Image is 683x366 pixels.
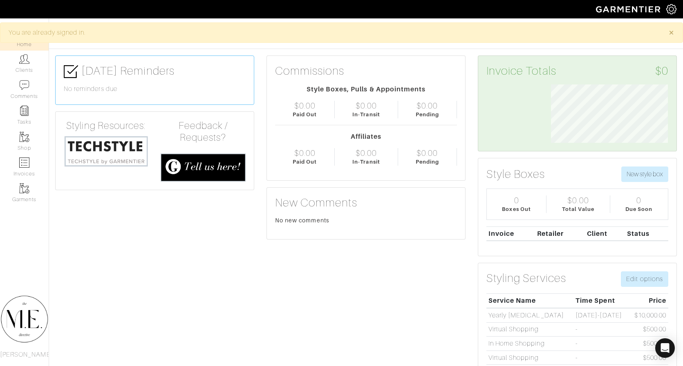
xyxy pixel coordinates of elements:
[275,132,457,142] div: Affiliates
[64,64,78,79] img: check-box-icon-36a4915ff3ba2bd8f6e4f29bc755bb66becd62c870f447fc0dd1365fcfddab58.png
[535,226,585,241] th: Retailer
[293,158,317,166] div: Paid Out
[352,158,380,166] div: In-Transit
[486,308,573,322] td: Yearly [MEDICAL_DATA]
[9,28,656,38] div: You are already signed in.
[514,195,519,205] div: 0
[293,111,317,118] div: Paid Out
[294,148,316,158] div: $0.00
[417,101,438,111] div: $0.00
[562,205,595,213] div: Total Value
[486,294,573,308] th: Service Name
[486,271,566,285] h3: Styling Services
[161,120,245,144] h4: Feedback / Requests?
[19,80,29,90] img: comment-icon-a0a6a9ef722e966f86d9cbdc48e553b5cf19dbc54f86b18d962a5391bc8f6eb6.png
[19,106,29,116] img: reminder-icon-8004d30b9f0a5d33ae49ab947aed9ed385cf756f9e5892f1edd6e32f2345188e.png
[356,101,377,111] div: $0.00
[629,308,668,322] td: $10,000.00
[573,308,629,322] td: [DATE]-[DATE]
[64,120,148,132] h4: Styling Resources:
[629,337,668,351] td: $500.00
[486,337,573,351] td: In Home Shopping
[416,111,439,118] div: Pending
[573,337,629,351] td: -
[486,350,573,365] td: Virtual Shopping
[486,226,535,241] th: Invoice
[294,101,316,111] div: $0.00
[567,195,589,205] div: $0.00
[636,195,641,205] div: 0
[629,322,668,337] td: $500.00
[629,350,668,365] td: $500.00
[486,167,545,181] h3: Style Boxes
[356,148,377,158] div: $0.00
[19,183,29,193] img: garments-icon-b7da505a4dc4fd61783c78ac3ca0ef83fa9d6f193b1c9dc38574b1d14d53ca28.png
[625,226,668,241] th: Status
[19,132,29,142] img: garments-icon-b7da505a4dc4fd61783c78ac3ca0ef83fa9d6f193b1c9dc38574b1d14d53ca28.png
[621,166,668,182] button: New style box
[417,148,438,158] div: $0.00
[275,84,457,94] div: Style Boxes, Pulls & Appointments
[64,135,148,167] img: techstyle-93310999766a10050dc78ceb7f971a75838126fd19372ce40ba20cdf6a89b94b.png
[19,157,29,168] img: orders-icon-0abe47150d42831381b5fb84f609e132dff9fe21cb692f30cb5eec754e2cba89.png
[655,64,668,78] span: $0
[275,216,457,224] div: No new comments
[64,85,246,93] h6: No reminders due
[19,54,29,64] img: clients-icon-6bae9207a08558b7cb47a8932f037763ab4055f8c8b6bfacd5dc20c3e0201464.png
[275,64,345,78] h3: Commissions
[668,27,674,38] span: ×
[573,350,629,365] td: -
[161,153,245,182] img: feedback_requests-3821251ac2bd56c73c230f3229a5b25d6eb027adea667894f41107c140538ee0.png
[502,205,531,213] div: Boxes Out
[275,196,457,210] h3: New Comments
[585,226,625,241] th: Client
[621,271,668,287] a: Edit options
[655,338,675,358] div: Open Intercom Messenger
[416,158,439,166] div: Pending
[625,205,652,213] div: Due Soon
[629,294,668,308] th: Price
[486,322,573,337] td: Virtual Shopping
[666,4,676,14] img: gear-icon-white-bd11855cb880d31180b6d7d6211b90ccbf57a29d726f0c71d8c61bd08dd39cc2.png
[573,322,629,337] td: -
[64,64,246,79] h3: [DATE] Reminders
[352,111,380,118] div: In-Transit
[573,294,629,308] th: Time Spent
[592,2,666,16] img: garmentier-logo-header-white-b43fb05a5012e4ada735d5af1a66efaba907eab6374d6393d1fbf88cb4ef424d.png
[486,64,668,78] h3: Invoice Totals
